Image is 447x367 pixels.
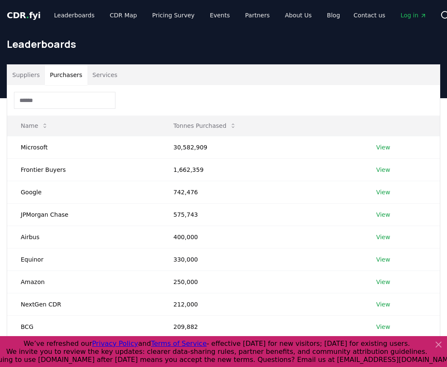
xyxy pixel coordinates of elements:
[376,323,390,331] a: View
[160,203,362,226] td: 575,743
[7,158,160,181] td: Frontier Buyers
[376,188,390,196] a: View
[376,278,390,286] a: View
[47,8,101,23] a: Leaderboards
[7,9,41,21] a: CDR.fyi
[160,226,362,248] td: 400,000
[88,65,123,85] button: Services
[376,210,390,219] a: View
[14,117,55,134] button: Name
[278,8,318,23] a: About Us
[45,65,88,85] button: Purchasers
[160,136,362,158] td: 30,582,909
[7,248,160,270] td: Equinor
[320,8,347,23] a: Blog
[160,158,362,181] td: 1,662,359
[7,226,160,248] td: Airbus
[26,10,29,20] span: .
[7,65,45,85] button: Suppliers
[376,166,390,174] a: View
[167,117,243,134] button: Tonnes Purchased
[160,270,362,293] td: 250,000
[7,181,160,203] td: Google
[47,8,347,23] nav: Main
[376,143,390,152] a: View
[376,300,390,309] a: View
[7,203,160,226] td: JPMorgan Chase
[7,315,160,338] td: BCG
[7,37,440,51] h1: Leaderboards
[7,270,160,293] td: Amazon
[145,8,201,23] a: Pricing Survey
[160,293,362,315] td: 212,000
[394,8,433,23] a: Log in
[160,248,362,270] td: 330,000
[7,293,160,315] td: NextGen CDR
[376,255,390,264] a: View
[347,8,392,23] a: Contact us
[160,181,362,203] td: 742,476
[103,8,144,23] a: CDR Map
[376,233,390,241] a: View
[7,10,41,20] span: CDR fyi
[160,315,362,338] td: 209,882
[347,8,433,23] nav: Main
[203,8,236,23] a: Events
[239,8,277,23] a: Partners
[7,136,160,158] td: Microsoft
[400,11,427,19] span: Log in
